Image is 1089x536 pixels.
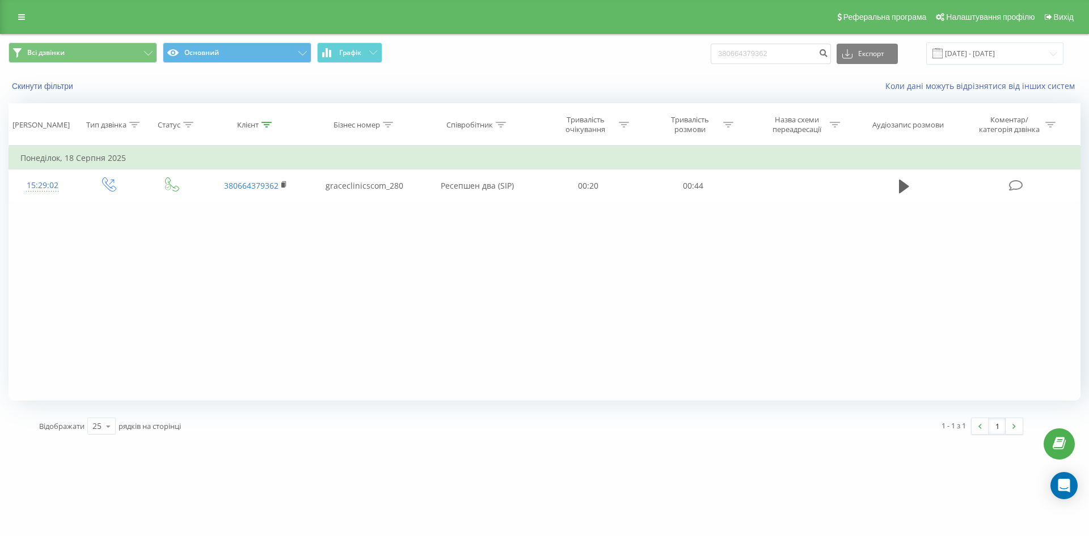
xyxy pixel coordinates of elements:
[536,169,640,202] td: 00:20
[9,42,157,63] button: Всі дзвінки
[419,169,536,202] td: Ресепшен два (SIP)
[20,175,65,197] div: 15:29:02
[39,421,85,431] span: Відображати
[946,12,1035,22] span: Налаштування профілю
[119,421,181,431] span: рядків на сторінці
[12,120,70,130] div: [PERSON_NAME]
[339,49,361,57] span: Графік
[711,44,831,64] input: Пошук за номером
[989,418,1006,434] a: 1
[334,120,380,130] div: Бізнес номер
[660,115,720,134] div: Тривалість розмови
[766,115,827,134] div: Назва схеми переадресації
[976,115,1042,134] div: Коментар/категорія дзвінка
[872,120,944,130] div: Аудіозапис розмови
[9,81,79,91] button: Скинути фільтри
[1050,472,1078,499] div: Open Intercom Messenger
[224,180,278,191] a: 380664379362
[158,120,180,130] div: Статус
[843,12,927,22] span: Реферальна програма
[9,147,1080,169] td: Понеділок, 18 Серпня 2025
[885,80,1080,91] a: Коли дані можуть відрізнятися вiд інших систем
[27,48,65,57] span: Всі дзвінки
[555,115,616,134] div: Тривалість очікування
[837,44,898,64] button: Експорт
[446,120,493,130] div: Співробітник
[310,169,419,202] td: graceclinicscom_280
[317,42,382,63] button: Графік
[640,169,745,202] td: 00:44
[237,120,259,130] div: Клієнт
[942,420,966,431] div: 1 - 1 з 1
[86,120,126,130] div: Тип дзвінка
[163,42,311,63] button: Основний
[92,420,102,432] div: 25
[1054,12,1074,22] span: Вихід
